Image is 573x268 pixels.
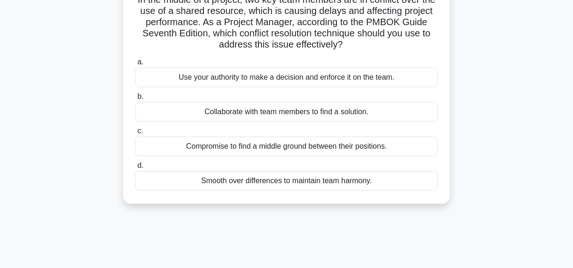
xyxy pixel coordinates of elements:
[135,137,438,156] div: Compromise to find a middle ground between their positions.
[137,161,143,169] span: d.
[135,102,438,122] div: Collaborate with team members to find a solution.
[135,171,438,191] div: Smooth over differences to maintain team harmony.
[137,58,143,66] span: a.
[135,68,438,87] div: Use your authority to make a decision and enforce it on the team.
[137,92,143,100] span: b.
[137,127,143,135] span: c.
